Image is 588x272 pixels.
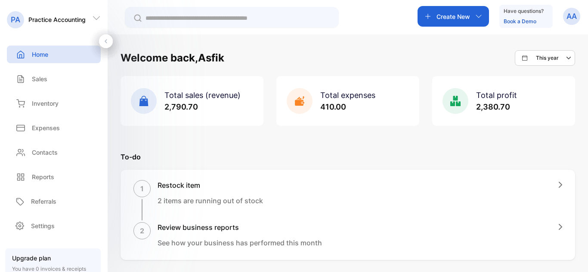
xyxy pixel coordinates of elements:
button: AA [563,6,580,27]
p: Contacts [32,148,58,157]
button: Create New [418,6,489,27]
p: Home [32,50,48,59]
p: 2 items are running out of stock [158,196,263,206]
span: Total profit [476,91,517,100]
p: 2 [140,226,144,236]
span: 2,380.70 [476,102,510,111]
a: Book a Demo [504,18,536,24]
h1: Welcome back, Asfik [121,50,224,66]
p: This year [536,54,559,62]
p: Expenses [32,123,60,132]
span: Total sales (revenue) [164,91,241,100]
span: Total expenses [320,91,375,100]
p: Have questions? [504,7,544,15]
h1: Restock item [158,180,263,190]
span: 2,790.70 [164,102,198,111]
h1: Review business reports [158,222,322,232]
p: PA [11,14,20,25]
p: Upgrade plan [12,254,94,263]
p: To-do [121,152,575,162]
p: Sales [32,74,47,83]
p: Create New [436,12,470,21]
button: This year [515,50,575,66]
p: Referrals [31,197,56,206]
p: Inventory [32,99,59,108]
p: Reports [32,172,54,181]
p: See how your business has performed this month [158,238,322,248]
p: Practice Accounting [28,15,86,24]
p: Settings [31,221,55,230]
p: 1 [140,183,144,194]
span: 410.00 [320,102,346,111]
p: AA [566,11,577,22]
